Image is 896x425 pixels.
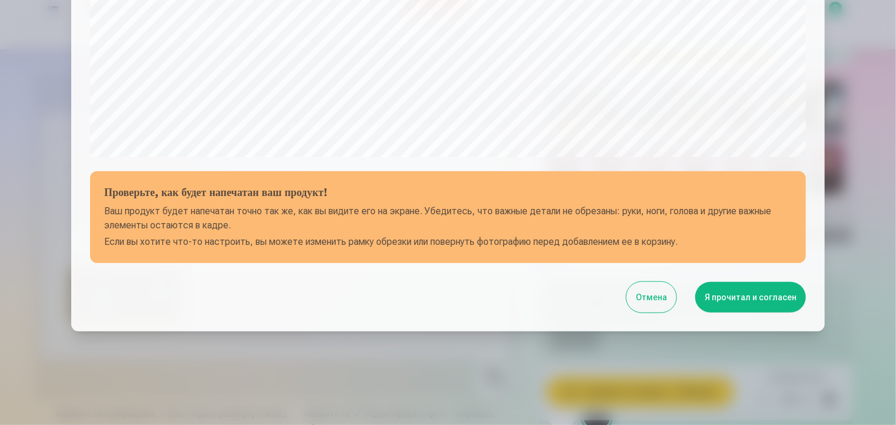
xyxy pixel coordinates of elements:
font: Я прочитал и согласен [705,293,797,302]
font: Отмена [636,293,667,302]
font: Если вы хотите что-то настроить, вы можете изменить рамку обрезки или повернуть фотографию перед ... [104,236,678,247]
font: Ваш продукт будет напечатан точно так же, как вы видите его на экране. Убедитесь, что важные дета... [104,205,771,231]
button: Отмена [626,282,676,313]
button: Я прочитал и согласен [695,282,806,313]
font: Проверьте, как будет напечатан ваш продукт! [104,188,327,199]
